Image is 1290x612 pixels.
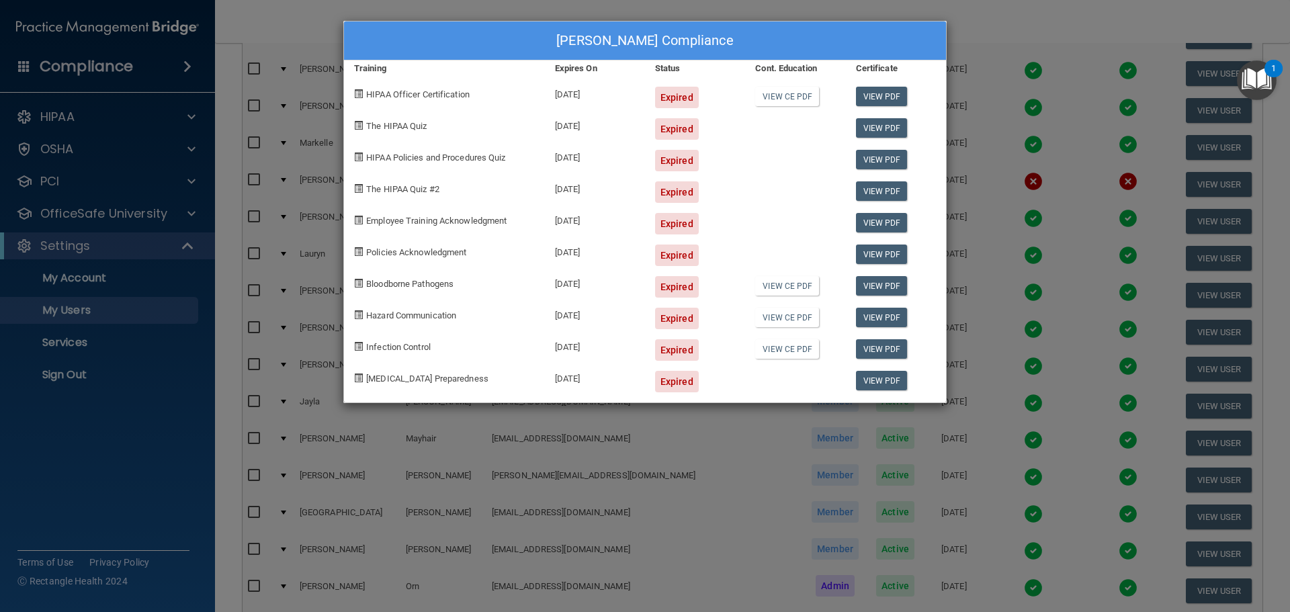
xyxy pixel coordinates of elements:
[344,60,545,77] div: Training
[655,150,699,171] div: Expired
[366,247,466,257] span: Policies Acknowledgment
[545,361,645,392] div: [DATE]
[856,150,908,169] a: View PDF
[366,89,470,99] span: HIPAA Officer Certification
[1237,60,1277,100] button: Open Resource Center, 1 new notification
[856,371,908,390] a: View PDF
[655,371,699,392] div: Expired
[655,87,699,108] div: Expired
[755,87,819,106] a: View CE PDF
[545,108,645,140] div: [DATE]
[755,308,819,327] a: View CE PDF
[856,245,908,264] a: View PDF
[755,339,819,359] a: View CE PDF
[655,118,699,140] div: Expired
[1271,69,1276,86] div: 1
[366,374,488,384] span: [MEDICAL_DATA] Preparedness
[755,276,819,296] a: View CE PDF
[545,171,645,203] div: [DATE]
[655,339,699,361] div: Expired
[366,342,431,352] span: Infection Control
[745,60,845,77] div: Cont. Education
[856,118,908,138] a: View PDF
[366,279,454,289] span: Bloodborne Pathogens
[1058,517,1274,570] iframe: Drift Widget Chat Controller
[545,329,645,361] div: [DATE]
[856,213,908,232] a: View PDF
[655,245,699,266] div: Expired
[856,87,908,106] a: View PDF
[655,213,699,234] div: Expired
[856,276,908,296] a: View PDF
[856,308,908,327] a: View PDF
[344,21,946,60] div: [PERSON_NAME] Compliance
[545,140,645,171] div: [DATE]
[846,60,946,77] div: Certificate
[366,121,427,131] span: The HIPAA Quiz
[545,60,645,77] div: Expires On
[545,266,645,298] div: [DATE]
[645,60,745,77] div: Status
[545,77,645,108] div: [DATE]
[366,310,456,320] span: Hazard Communication
[545,234,645,266] div: [DATE]
[366,184,439,194] span: The HIPAA Quiz #2
[366,216,507,226] span: Employee Training Acknowledgment
[545,298,645,329] div: [DATE]
[545,203,645,234] div: [DATE]
[655,308,699,329] div: Expired
[655,181,699,203] div: Expired
[366,152,505,163] span: HIPAA Policies and Procedures Quiz
[856,181,908,201] a: View PDF
[856,339,908,359] a: View PDF
[655,276,699,298] div: Expired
